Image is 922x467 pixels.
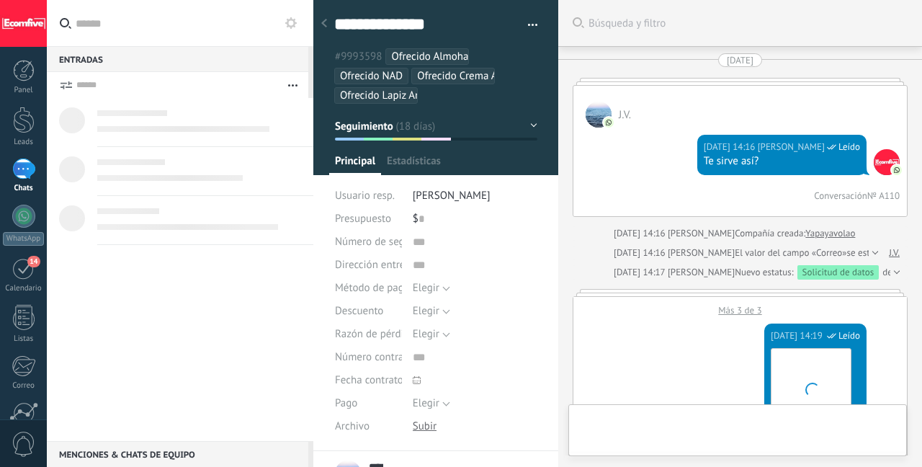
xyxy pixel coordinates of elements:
img: com.amocrm.amocrmwa.svg [892,165,902,175]
span: Elegir [413,327,439,341]
span: Presupuesto [335,212,391,226]
div: Panel [3,86,45,95]
div: [DATE] 14:19 [771,329,825,343]
button: Elegir [413,392,450,415]
span: Pago [335,398,357,409]
div: Dirección entrega [335,254,402,277]
div: Pago [335,392,402,415]
div: Menciones & Chats de equipo [47,441,308,467]
div: Número de seguimiento [335,231,402,254]
div: [DATE] 14:16 [614,226,668,241]
span: Deiverth Rodriguez [668,266,735,278]
span: 14 [27,256,40,267]
span: Número de seguimiento [335,236,446,247]
div: Conversación [814,190,867,202]
span: Fecha contrato [335,375,403,386]
div: $ [413,208,537,231]
div: [DATE] 14:16 [704,140,758,154]
div: WhatsApp [3,232,44,246]
span: Usuario resp. [335,189,395,203]
div: Solicitud de datos [797,265,880,280]
span: J.V. [586,102,612,128]
span: Deiverth Rodriguez [668,227,735,239]
span: J.V. [619,108,631,122]
span: Ofrecido Crema Antiverrugas [417,69,550,83]
div: Calendario [3,284,45,293]
span: [PERSON_NAME] [413,189,491,203]
div: Presupuesto [335,208,402,231]
span: Ofrecido NAD [340,69,403,83]
span: Deiverth Rodriguez (Oficina de Venta) [758,140,825,154]
div: Fecha contrato [335,369,402,392]
div: № A110 [867,190,900,202]
span: Descuento [335,306,383,316]
div: [DATE] 14:17 [614,265,668,280]
div: Más 3 de 3 [573,297,907,316]
div: Número contrato [335,346,402,369]
span: Principal [335,154,375,175]
div: [DATE] [727,53,753,67]
span: Método de pago [335,283,410,293]
button: Elegir [413,277,450,300]
span: Elegir [413,304,439,318]
a: Yapayavolao [805,226,855,241]
div: [DATE] 14:16 [614,246,668,260]
span: Deiverth Rodriguez [668,246,735,259]
span: Archivo [335,421,370,432]
div: Chats [3,184,45,193]
span: Dirección entrega [335,259,416,270]
div: Te sirve así? [704,154,860,169]
span: Leído [838,329,860,343]
div: Método de pago [335,277,402,300]
span: El valor del campo «Correo» [735,246,846,260]
button: Elegir [413,323,450,346]
span: Deiverth Rodriguez [874,149,900,175]
div: Descuento [335,300,402,323]
div: Leads [3,138,45,147]
img: com.amocrm.amocrmwa.svg [604,117,614,128]
div: Usuario resp. [335,184,402,208]
div: Razón de pérdida [335,323,402,346]
span: Número contrato [335,352,413,363]
div: Entradas [47,46,308,72]
button: Elegir [413,300,450,323]
span: Nuevo estatus: [735,265,793,280]
span: Leído [838,140,860,154]
span: Estadísticas [387,154,441,175]
div: Compañía creada: [735,226,805,241]
span: Ofrecido Almohada de Cuello [391,50,526,63]
span: Razón de pérdida [335,329,415,339]
span: Elegir [413,281,439,295]
span: Ofrecido Lapiz Antiverrugas [340,89,467,102]
div: Listas [3,334,45,344]
div: Correo [3,381,45,391]
span: Elegir [413,396,439,410]
span: #9993598 [335,50,382,63]
div: Archivo [335,415,402,438]
span: Búsqueda y filtro [588,17,908,30]
a: J.V. [889,246,900,260]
